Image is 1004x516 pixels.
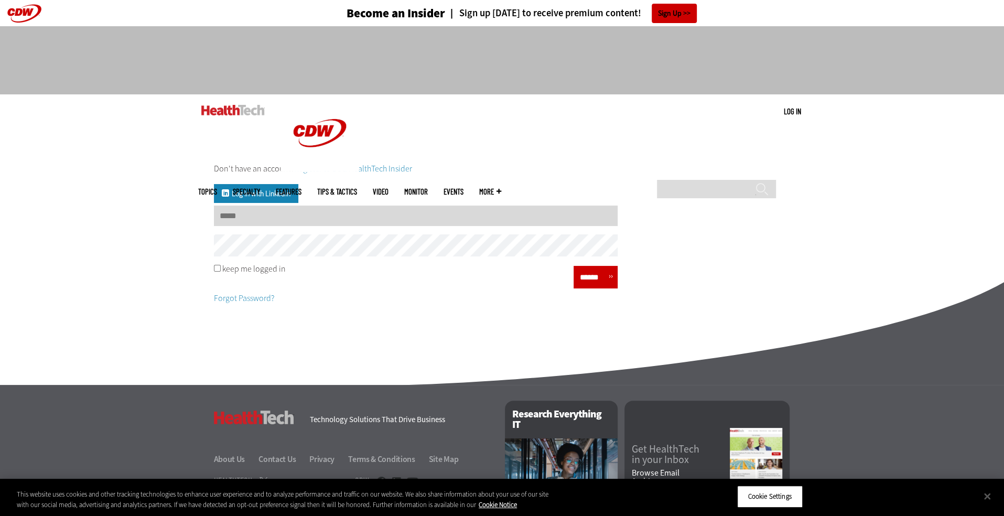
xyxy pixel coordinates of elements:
[429,454,459,465] a: Site Map
[233,188,260,196] span: Specialty
[310,416,492,424] h4: Technology Solutions That Drive Business
[276,188,301,196] a: Features
[373,188,388,196] a: Video
[317,188,357,196] a: Tips & Tactics
[347,7,445,19] h3: Become an Insider
[784,106,801,117] div: User menu
[214,411,294,424] h3: HealthTech
[730,428,782,486] img: newsletter screenshot
[214,476,254,485] h4: HealthTech:
[652,4,697,23] a: Sign Up
[784,106,801,116] a: Log in
[632,444,730,465] a: Get HealthTechin your Inbox
[309,454,347,465] a: Privacy
[17,489,552,510] div: This website uses cookies and other tracking technologies to enhance user experience and to analy...
[505,401,618,438] h2: Research Everything IT
[445,8,641,18] a: Sign up [DATE] to receive premium content!
[201,105,265,115] img: Home
[307,7,445,19] a: Become an Insider
[214,293,274,304] a: Forgot Password?
[976,485,999,508] button: Close
[258,454,308,465] a: Contact Us
[479,500,517,509] a: More information about your privacy
[355,476,371,485] h4: CDW:
[280,94,359,172] img: Home
[280,164,359,175] a: CDW
[348,454,427,465] a: Terms & Conditions
[444,188,463,196] a: Events
[737,486,803,508] button: Cookie Settings
[479,188,501,196] span: More
[632,469,730,486] a: Browse EmailArchives
[198,188,217,196] span: Topics
[311,37,693,84] iframe: advertisement
[404,188,428,196] a: MonITor
[214,454,257,465] a: About Us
